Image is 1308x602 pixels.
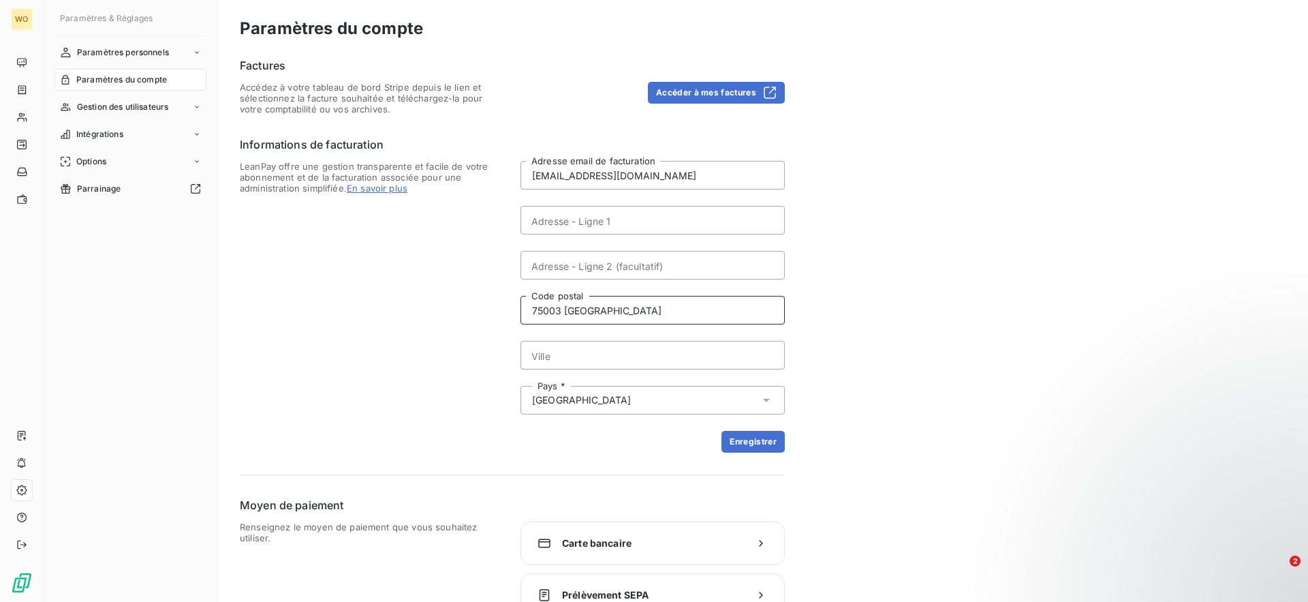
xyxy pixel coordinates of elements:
[532,393,632,407] span: [GEOGRAPHIC_DATA]
[1262,556,1294,588] iframe: Intercom live chat
[240,57,785,74] h6: Factures
[520,251,785,280] input: placeholder
[11,572,33,594] img: Logo LeanPay
[240,82,504,115] span: Accédez à votre tableau de bord Stripe depuis le lien et sélectionnez la facture souhaitée et tél...
[240,136,785,153] h6: Informations de facturation
[347,183,407,194] span: En savoir plus
[721,431,785,453] button: Enregistrer
[520,341,785,370] input: placeholder
[60,13,153,23] span: Paramètres & Réglages
[76,128,123,140] span: Intégrations
[648,82,785,104] button: Accéder à mes factures
[54,69,206,91] a: Paramètres du compte
[1035,470,1308,565] iframe: Intercom notifications message
[54,178,206,200] a: Parrainage
[240,497,785,513] h6: Moyen de paiement
[76,155,106,168] span: Options
[520,161,785,190] input: placeholder
[77,101,169,113] span: Gestion des utilisateurs
[240,161,504,453] span: LeanPay offre une gestion transparente et facile de votre abonnement et de la facturation associé...
[562,537,743,550] span: Carte bancaire
[77,183,121,195] span: Parrainage
[1290,556,1301,567] span: 2
[240,16,1286,41] h3: Paramètres du compte
[76,74,167,86] span: Paramètres du compte
[520,206,785,235] input: placeholder
[77,46,169,59] span: Paramètres personnels
[562,588,743,602] span: Prélèvement SEPA
[11,8,33,30] div: WO
[520,296,785,325] input: placeholder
